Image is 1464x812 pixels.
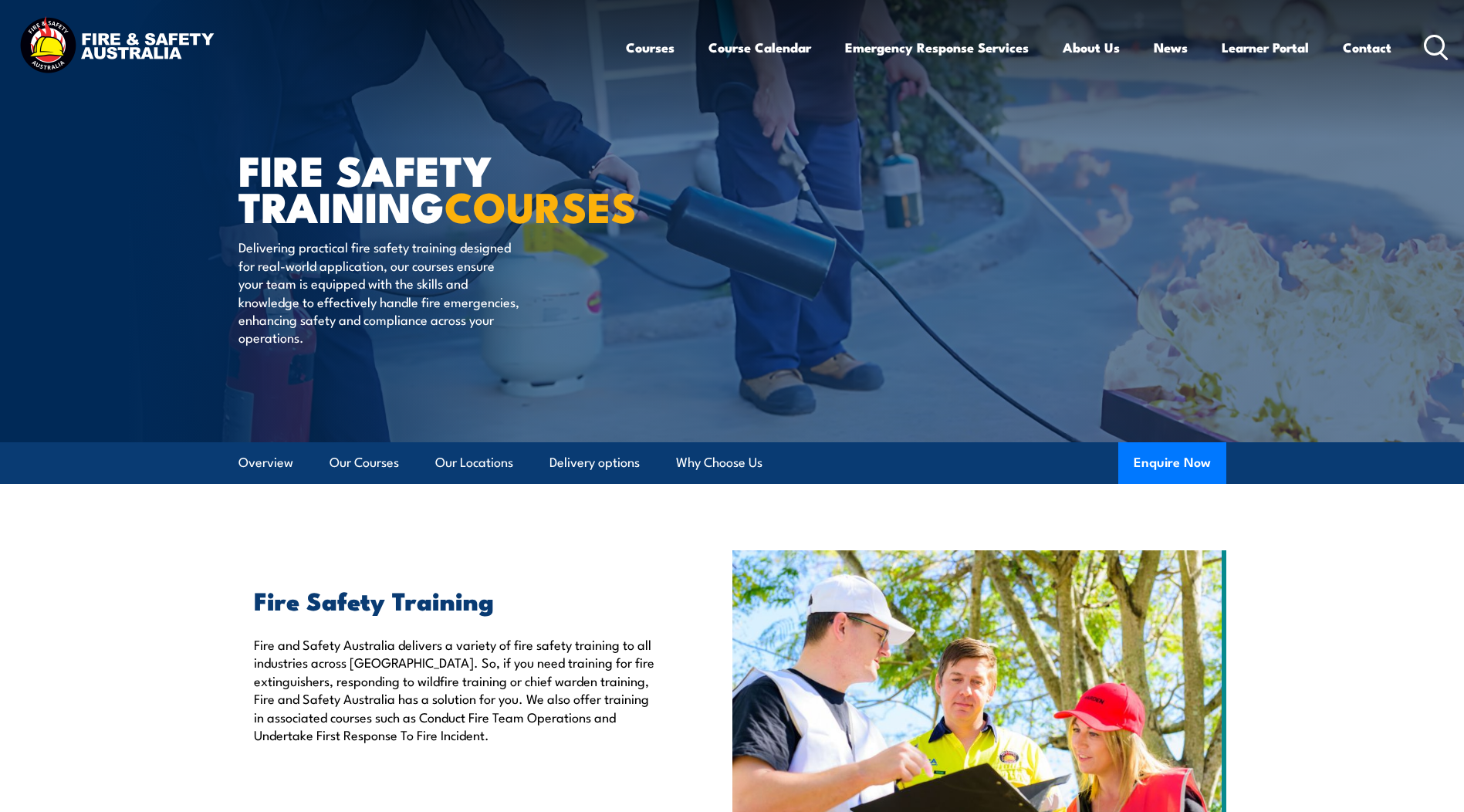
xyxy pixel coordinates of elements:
[708,27,811,68] a: Course Calendar
[1343,27,1391,68] a: Contact
[254,635,661,743] p: Fire and Safety Australia delivers a variety of fire safety training to all industries across [GE...
[238,151,620,223] h1: FIRE SAFETY TRAINING
[1222,27,1309,68] a: Learner Portal
[330,442,399,483] a: Our Courses
[676,442,762,483] a: Why Choose Us
[1063,27,1120,68] a: About Us
[254,589,661,611] h2: Fire Safety Training
[1154,27,1188,68] a: News
[626,27,675,68] a: Courses
[549,442,640,483] a: Delivery options
[238,442,293,483] a: Overview
[1118,442,1226,484] button: Enquire Now
[445,173,637,237] strong: COURSES
[845,27,1029,68] a: Emergency Response Services
[238,238,520,346] p: Delivering practical fire safety training designed for real-world application, our courses ensure...
[435,442,513,483] a: Our Locations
